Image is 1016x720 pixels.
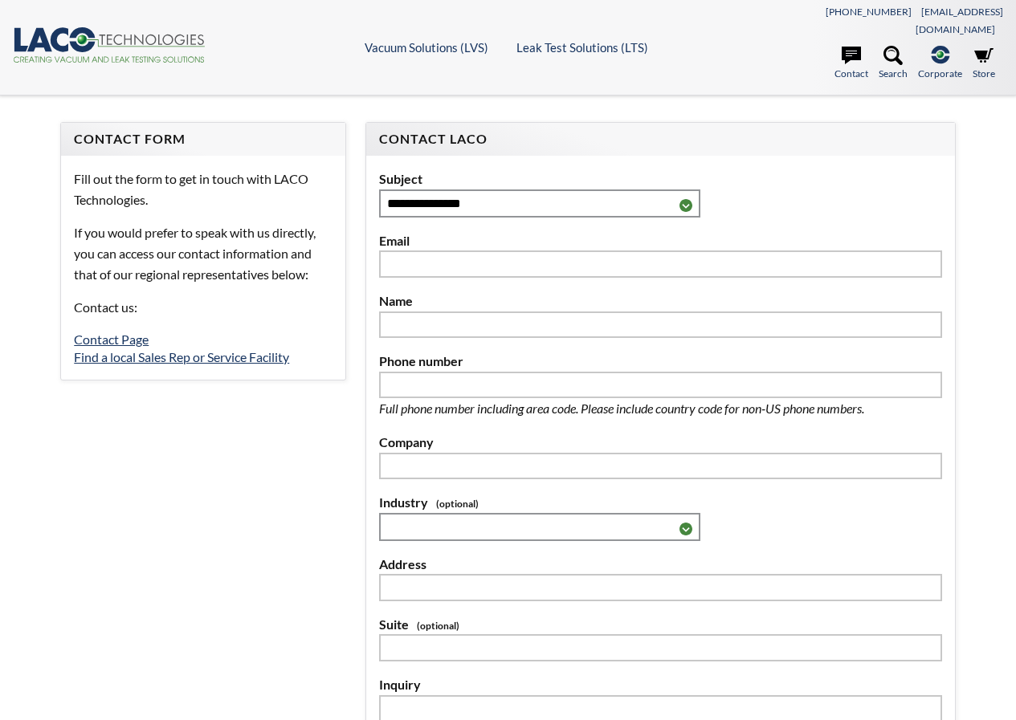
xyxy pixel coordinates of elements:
a: Store [973,46,995,81]
label: Suite [379,614,942,635]
p: Fill out the form to get in touch with LACO Technologies. [74,169,332,209]
a: [PHONE_NUMBER] [826,6,912,18]
label: Inquiry [379,674,942,695]
label: Address [379,554,942,575]
a: Leak Test Solutions (LTS) [516,40,648,55]
label: Phone number [379,351,942,372]
label: Company [379,432,942,453]
h4: Contact LACO [379,131,942,148]
a: Vacuum Solutions (LVS) [365,40,488,55]
a: Contact [834,46,868,81]
a: Search [879,46,908,81]
label: Subject [379,169,942,189]
p: Contact us: [74,297,332,318]
label: Industry [379,492,942,513]
a: [EMAIL_ADDRESS][DOMAIN_NAME] [916,6,1003,35]
h4: Contact Form [74,131,332,148]
label: Email [379,230,942,251]
a: Contact Page [74,332,149,347]
p: If you would prefer to speak with us directly, you can access our contact information and that of... [74,222,332,284]
a: Find a local Sales Rep or Service Facility [74,349,289,364]
label: Name [379,291,942,311]
p: Full phone number including area code. Please include country code for non-US phone numbers. [379,398,917,419]
span: Corporate [918,66,962,81]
